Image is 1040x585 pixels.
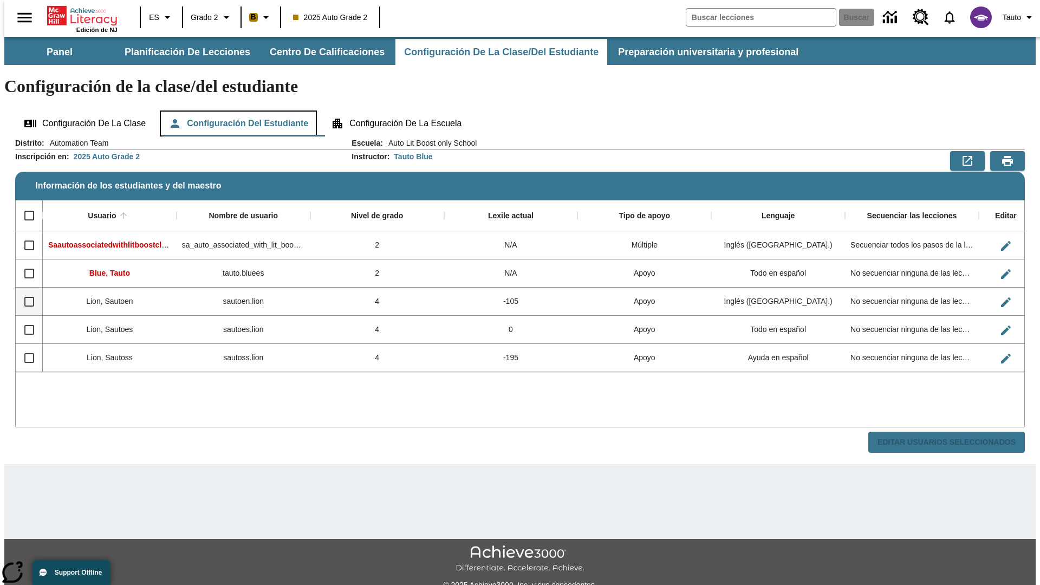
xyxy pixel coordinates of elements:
span: 2025 Auto Grade 2 [293,12,368,23]
button: Boost El color de la clase es anaranjado claro. Cambiar el color de la clase. [245,8,277,27]
button: Editar Usuario [995,320,1017,341]
div: Lexile actual [488,211,534,221]
h1: Configuración de la clase/del estudiante [4,76,1036,96]
div: Todo en español [711,259,845,288]
button: Configuración del estudiante [160,110,317,136]
input: Buscar campo [686,9,836,26]
button: Perfil/Configuración [998,8,1040,27]
div: Apoyo [577,259,711,288]
span: Saautoassociatedwithlitboostcl, Saautoassociatedwithlitboostcl [48,240,279,249]
button: Planificación de lecciones [116,39,259,65]
div: Nombre de usuario [209,211,278,221]
div: Configuración de la clase/del estudiante [15,110,1025,136]
div: Subbarra de navegación [4,39,808,65]
div: Todo en español [711,316,845,344]
div: Tauto Blue [394,151,432,162]
button: Lenguaje: ES, Selecciona un idioma [144,8,179,27]
div: Información de los estudiantes y del maestro [15,138,1025,453]
span: Información de los estudiantes y del maestro [35,181,221,191]
div: No secuenciar ninguna de las lecciones [845,344,979,372]
span: Lion, Sautoes [87,325,133,334]
div: -195 [444,344,578,372]
div: 4 [310,288,444,316]
div: sautoes.lion [177,316,310,344]
div: sautoss.lion [177,344,310,372]
div: N/A [444,231,578,259]
div: No secuenciar ninguna de las lecciones [845,288,979,316]
div: -105 [444,288,578,316]
span: Grado 2 [191,12,218,23]
div: 0 [444,316,578,344]
img: Achieve3000 Differentiate Accelerate Achieve [456,545,584,573]
div: Apoyo [577,288,711,316]
span: B [251,10,256,24]
div: Nivel de grado [351,211,403,221]
h2: Inscripción en : [15,152,69,161]
div: Apoyo [577,316,711,344]
div: 2 [310,231,444,259]
span: Support Offline [55,569,102,576]
span: Blue, Tauto [89,269,130,277]
span: Tauto [1003,12,1021,23]
div: N/A [444,259,578,288]
div: Ayuda en español [711,344,845,372]
h2: Escuela : [352,139,383,148]
a: Centro de información [876,3,906,32]
div: Portada [47,4,118,33]
div: Inglés (EE. UU.) [711,231,845,259]
div: No secuenciar ninguna de las lecciones [845,316,979,344]
button: Vista previa de impresión [990,151,1025,171]
button: Configuración de la escuela [322,110,470,136]
button: Exportar a CSV [950,151,985,171]
button: Preparación universitaria y profesional [609,39,807,65]
a: Notificaciones [935,3,964,31]
div: Subbarra de navegación [4,37,1036,65]
button: Abrir el menú lateral [9,2,41,34]
img: avatar image [970,6,992,28]
div: Lenguaje [762,211,795,221]
div: 2 [310,259,444,288]
button: Editar Usuario [995,291,1017,313]
span: Edición de NJ [76,27,118,33]
div: Inglés (EE. UU.) [711,288,845,316]
button: Editar Usuario [995,235,1017,257]
div: Múltiple [577,231,711,259]
button: Escoja un nuevo avatar [964,3,998,31]
div: 4 [310,344,444,372]
div: Tipo de apoyo [619,211,670,221]
div: sautoen.lion [177,288,310,316]
span: Lion, Sautoss [87,353,133,362]
button: Centro de calificaciones [261,39,393,65]
span: ES [149,12,159,23]
div: Usuario [88,211,116,221]
button: Support Offline [32,560,110,585]
button: Grado: Grado 2, Elige un grado [186,8,237,27]
div: Apoyo [577,344,711,372]
div: 4 [310,316,444,344]
button: Configuración de la clase/del estudiante [395,39,607,65]
a: Centro de recursos, Se abrirá en una pestaña nueva. [906,3,935,32]
div: sa_auto_associated_with_lit_boost_classes [177,231,310,259]
div: Editar [995,211,1017,221]
div: tauto.bluees [177,259,310,288]
a: Portada [47,5,118,27]
span: Automation Team [44,138,109,148]
h2: Instructor : [352,152,389,161]
button: Editar Usuario [995,348,1017,369]
div: Secuenciar todos los pasos de la lección [845,231,979,259]
button: Panel [5,39,114,65]
span: Lion, Sautoen [86,297,133,305]
span: Auto Lit Boost only School [383,138,477,148]
h2: Distrito : [15,139,44,148]
div: 2025 Auto Grade 2 [74,151,140,162]
button: Configuración de la clase [15,110,154,136]
div: Secuenciar las lecciones [867,211,957,221]
button: Editar Usuario [995,263,1017,285]
div: No secuenciar ninguna de las lecciones [845,259,979,288]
